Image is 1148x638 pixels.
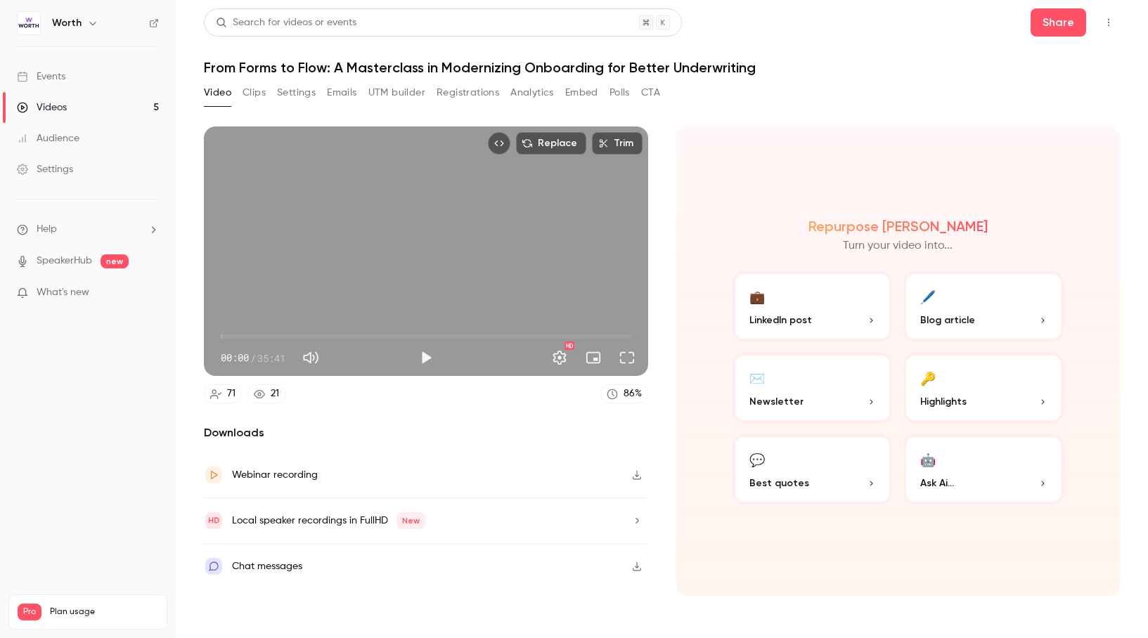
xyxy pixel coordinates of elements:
[412,344,440,372] button: Play
[516,132,586,155] button: Replace
[50,606,158,618] span: Plan usage
[920,394,967,409] span: Highlights
[396,512,425,529] span: New
[257,351,285,365] span: 35:41
[271,386,279,401] div: 21
[37,222,57,237] span: Help
[437,82,499,104] button: Registrations
[37,254,92,268] a: SpeakerHub
[327,82,356,104] button: Emails
[903,353,1064,423] button: 🔑Highlights
[546,344,574,372] button: Settings
[204,424,648,441] h2: Downloads
[216,15,356,30] div: Search for videos or events
[204,59,1120,76] h1: From Forms to Flow: A Masterclass in Modernizing Onboarding for Better Underwriting
[227,386,236,401] div: 71
[641,82,660,104] button: CTA
[592,132,643,155] button: Trim
[903,271,1064,341] button: 🖊️Blog article
[232,512,425,529] div: Local speaker recordings in FullHD
[232,558,302,575] div: Chat messages
[749,394,804,409] span: Newsletter
[733,353,893,423] button: ✉️Newsletter
[52,16,82,30] h6: Worth
[37,285,89,300] span: What's new
[232,467,318,483] div: Webinar recording
[17,162,73,176] div: Settings
[749,313,812,327] span: LinkedIn post
[204,82,231,104] button: Video
[749,285,765,307] div: 💼
[749,476,809,490] span: Best quotes
[613,344,641,372] button: Full screen
[749,448,765,470] div: 💬
[1097,11,1120,34] button: Top Bar Actions
[221,351,285,365] div: 00:00
[18,12,40,34] img: Worth
[808,218,988,235] h2: Repurpose [PERSON_NAME]
[843,237,953,254] p: Turn your video into...
[610,82,630,104] button: Polls
[101,254,129,268] span: new
[247,384,285,403] a: 21
[17,100,67,115] div: Videos
[277,82,316,104] button: Settings
[17,222,159,237] li: help-dropdown-opener
[920,367,936,389] div: 🔑
[510,82,554,104] button: Analytics
[565,341,574,350] div: HD
[579,344,607,372] button: Turn on miniplayer
[17,131,79,145] div: Audience
[250,351,256,365] span: /
[221,351,249,365] span: 00:00
[243,82,266,104] button: Clips
[733,271,893,341] button: 💼LinkedIn post
[920,448,936,470] div: 🤖
[920,313,975,327] span: Blog article
[297,344,325,372] button: Mute
[488,132,510,155] button: Embed video
[920,476,954,490] span: Ask Ai...
[368,82,425,104] button: UTM builder
[17,70,65,84] div: Events
[733,434,893,504] button: 💬Best quotes
[624,386,642,401] div: 86 %
[565,82,598,104] button: Embed
[18,604,41,620] span: Pro
[749,367,765,389] div: ✉️
[600,384,648,403] a: 86%
[920,285,936,307] div: 🖊️
[204,384,242,403] a: 71
[1031,8,1086,37] button: Share
[903,434,1064,504] button: 🤖Ask Ai...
